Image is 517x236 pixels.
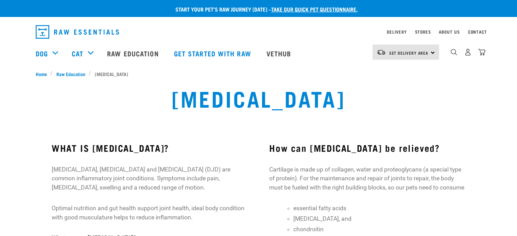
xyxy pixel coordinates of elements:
[269,165,465,192] p: Cartilage is made up of collagen, water and proteoglycans (a special type of protein). For the ma...
[389,52,429,54] span: Set Delivery Area
[269,143,465,153] h3: How can [MEDICAL_DATA] be relieved?
[72,48,83,58] a: Cat
[52,165,247,192] p: [MEDICAL_DATA], [MEDICAL_DATA] and [MEDICAL_DATA] (DJD) are common inflammatory joint conditions....
[30,22,487,41] nav: dropdown navigation
[36,25,119,39] img: Raw Essentials Logo
[293,204,465,213] li: essential fatty acids
[56,70,85,77] span: Raw Education
[52,204,247,222] p: Optimal nutrition and gut health support joint health, ideal body condition with good musculature...
[415,31,431,33] a: Stores
[271,7,358,11] a: take our quick pet questionnaire.
[293,214,465,223] li: [MEDICAL_DATA], and
[36,70,47,77] span: Home
[36,48,48,58] a: Dog
[172,86,345,110] h1: [MEDICAL_DATA]
[52,143,247,153] h3: WHAT IS [MEDICAL_DATA]?
[451,49,457,55] img: home-icon-1@2x.png
[293,225,465,234] li: chondroitin
[167,40,260,67] a: Get started with Raw
[478,49,485,56] img: home-icon@2x.png
[387,31,407,33] a: Delivery
[439,31,460,33] a: About Us
[464,49,471,56] img: user.png
[377,49,386,55] img: van-moving.png
[36,70,482,77] nav: breadcrumbs
[100,40,167,67] a: Raw Education
[260,40,300,67] a: Vethub
[36,70,51,77] a: Home
[53,70,89,77] a: Raw Education
[468,31,487,33] a: Contact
